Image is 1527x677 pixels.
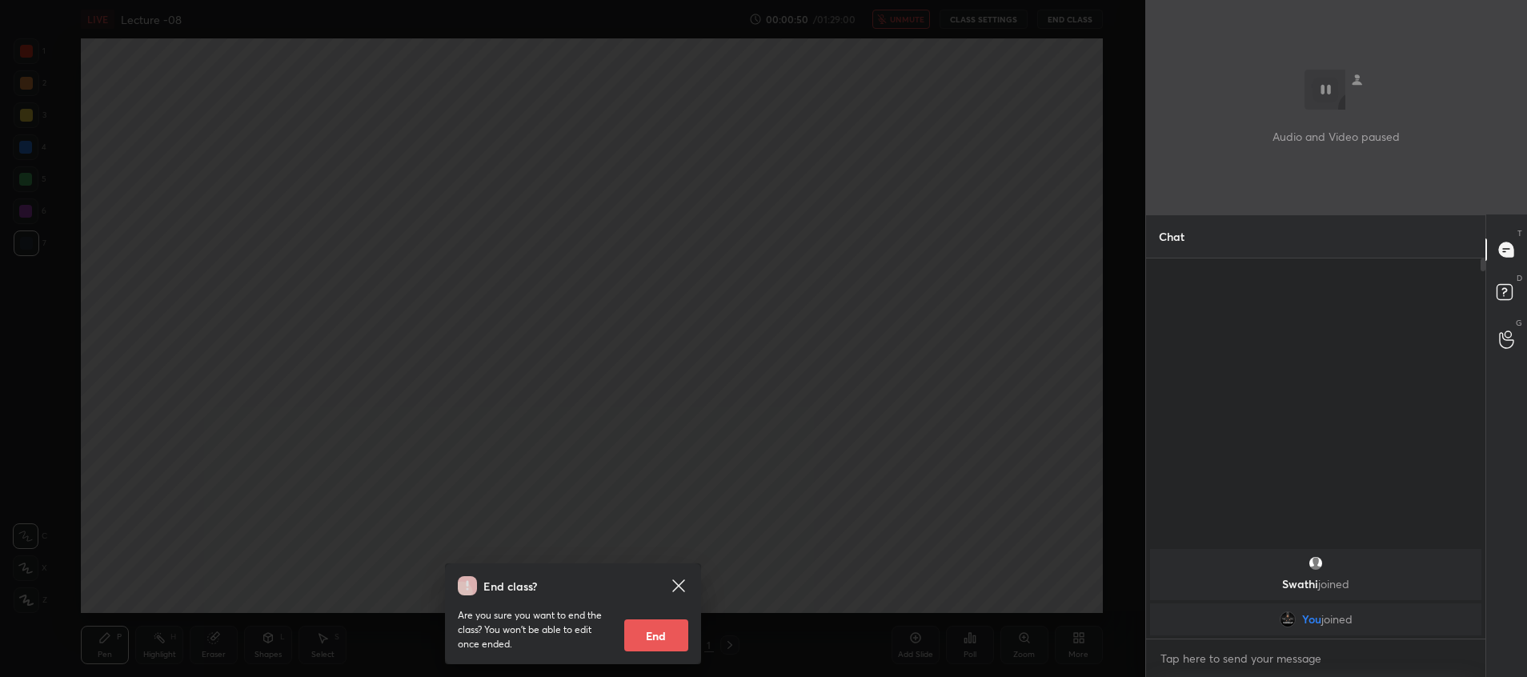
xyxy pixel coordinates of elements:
[1517,272,1522,284] p: D
[1318,576,1349,591] span: joined
[1308,555,1324,571] img: default.png
[1146,215,1197,258] p: Chat
[483,578,537,595] h4: End class?
[1517,227,1522,239] p: T
[1272,128,1400,145] p: Audio and Video paused
[1516,317,1522,329] p: G
[1160,578,1472,591] p: Swathi
[1280,611,1296,627] img: e60519a4c4f740609fbc41148676dd3d.jpg
[624,619,688,651] button: End
[1302,613,1321,626] span: You
[458,608,611,651] p: Are you sure you want to end the class? You won’t be able to edit once ended.
[1321,613,1353,626] span: joined
[1146,546,1485,639] div: grid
